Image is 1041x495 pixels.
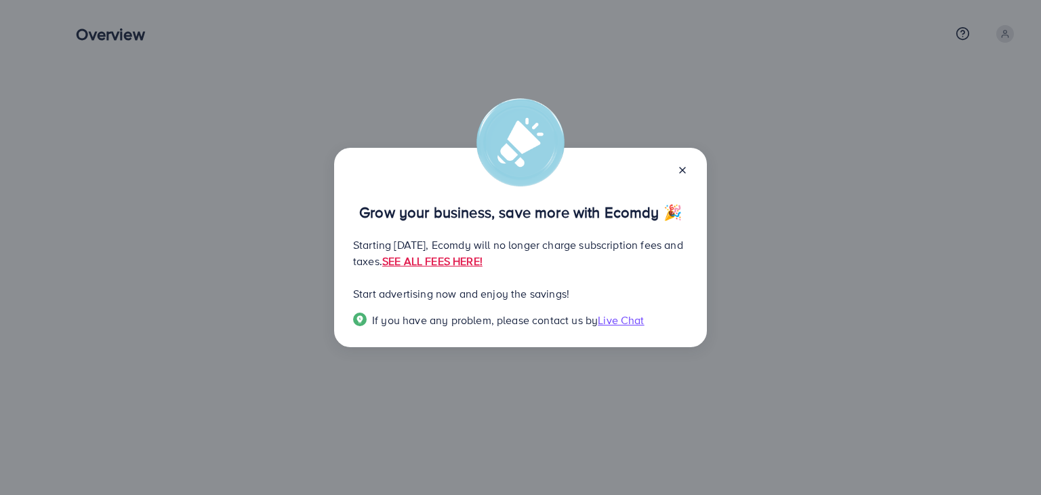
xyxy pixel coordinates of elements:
[353,313,367,326] img: Popup guide
[372,313,598,328] span: If you have any problem, please contact us by
[476,98,565,186] img: alert
[353,237,688,269] p: Starting [DATE], Ecomdy will no longer charge subscription fees and taxes.
[353,204,688,220] p: Grow your business, save more with Ecomdy 🎉
[382,254,483,269] a: SEE ALL FEES HERE!
[353,285,688,302] p: Start advertising now and enjoy the savings!
[598,313,644,328] span: Live Chat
